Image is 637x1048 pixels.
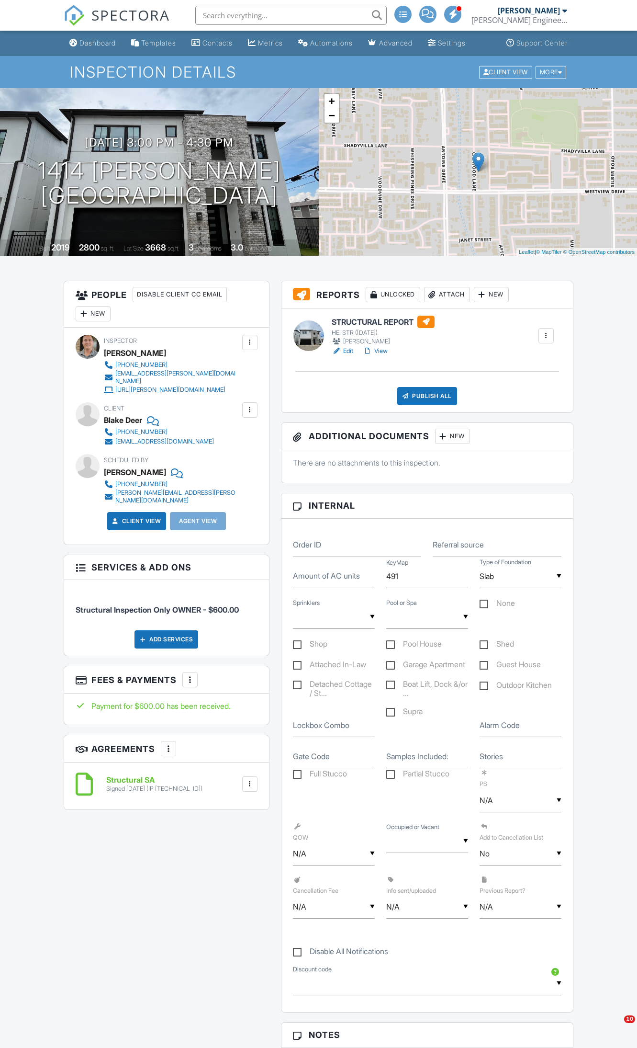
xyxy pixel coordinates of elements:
div: Disable Client CC Email [133,287,227,302]
label: KeyMap [386,558,408,567]
div: Dashboard [79,39,116,47]
span: Structural Inspection Only OWNER - $600.00 [76,605,239,615]
a: [PHONE_NUMBER] [104,360,240,370]
span: Scheduled By [104,456,148,464]
label: Order ID [293,539,321,550]
div: 3 [189,242,194,252]
label: Partial Stucco [386,769,449,781]
div: Support Center [516,39,568,47]
h3: Additional Documents [281,423,573,450]
input: Samples Included: [386,745,468,768]
a: Contacts [188,34,236,52]
label: Add to Cancellation List [480,822,561,841]
a: © MapTiler [536,249,562,255]
h3: Notes [281,1023,573,1048]
a: Edit [332,346,353,356]
a: [PHONE_NUMBER] [104,427,214,437]
h3: Agreements [64,735,269,763]
a: [PHONE_NUMBER] [104,479,240,489]
label: Shed [480,639,514,651]
a: [PERSON_NAME][EMAIL_ADDRESS][PERSON_NAME][DOMAIN_NAME] [104,489,240,504]
a: Client View [111,516,161,526]
label: Type of Foundation [480,558,531,567]
label: Previous Report? [480,875,561,894]
a: [EMAIL_ADDRESS][DOMAIN_NAME] [104,437,214,446]
div: [URL][PERSON_NAME][DOMAIN_NAME] [115,386,225,394]
div: Templates [141,39,176,47]
div: [PERSON_NAME][EMAIL_ADDRESS][PERSON_NAME][DOMAIN_NAME] [115,489,240,504]
div: New [474,287,509,302]
label: Samples Included: [386,751,448,762]
label: Alarm Code [480,720,520,730]
a: SPECTORA [64,13,170,33]
span: sq.ft. [168,245,179,252]
input: Lockbox Combo [293,714,375,737]
label: Info sent/uploaded [386,875,468,894]
label: Boat Lift, Dock &/or Bulkhead [386,680,468,692]
div: New [435,429,470,444]
h3: Reports [281,281,573,308]
a: Zoom out [324,108,339,123]
label: Shop [293,639,327,651]
div: More [536,66,567,79]
div: HEI STR ([DATE]) [332,329,435,337]
a: Leaflet [519,249,535,255]
a: Support Center [503,34,571,52]
a: Structural SA Signed [DATE] (IP [TECHNICAL_ID]) [106,776,202,793]
div: [EMAIL_ADDRESS][DOMAIN_NAME] [115,438,214,445]
span: Lot Size [123,245,144,252]
a: Automations (Advanced) [294,34,357,52]
div: Signed [DATE] (IP [TECHNICAL_ID]) [106,785,202,793]
div: Contacts [202,39,233,47]
img: The Best Home Inspection Software - Spectora [64,5,85,26]
div: [PERSON_NAME] [104,465,166,479]
span: Built [39,245,50,252]
div: 2800 [79,242,100,252]
a: [EMAIL_ADDRESS][PERSON_NAME][DOMAIN_NAME] [104,370,240,385]
a: Templates [127,34,180,52]
input: Alarm Code [480,714,561,737]
h3: Fees & Payments [64,666,269,694]
div: Hedderman Engineering. INC. [471,15,567,25]
a: Zoom in [324,94,339,108]
label: Garage Apartment [386,660,465,672]
div: New [76,306,111,321]
a: Settings [424,34,469,52]
a: © OpenStreetMap contributors [563,249,635,255]
span: SPECTORA [91,5,170,25]
label: Full Stucco [293,769,347,781]
span: Inspector [104,337,137,344]
div: 2019 [51,242,70,252]
div: 3.0 [231,242,243,252]
input: Gate Code [293,745,375,768]
h1: 1414 [PERSON_NAME] [GEOGRAPHIC_DATA] [38,158,281,209]
label: Sprinklers [293,599,320,607]
span: sq. ft. [101,245,114,252]
div: Payment for $600.00 has been received. [76,701,257,711]
input: Search everything... [195,6,387,25]
a: [URL][PERSON_NAME][DOMAIN_NAME] [104,385,240,395]
h6: STRUCTURAL REPORT [332,316,435,328]
label: Lockbox Combo [293,720,349,730]
h1: Inspection Details [70,64,567,80]
label: Occupied or Vacant [386,823,439,832]
label: Gate Code [293,751,330,762]
div: | [516,248,637,256]
div: [PERSON_NAME] [104,346,166,360]
input: Stories [480,745,561,768]
span: bathrooms [245,245,272,252]
a: Dashboard [66,34,120,52]
h3: [DATE] 3:00 pm - 4:30 pm [85,136,234,149]
input: Amount of AC units [293,565,375,588]
label: None [480,599,515,611]
p: There are no attachments to this inspection. [293,457,561,468]
label: Attached In-Law [293,660,366,672]
div: Add Services [134,630,198,649]
label: Amount of AC units [293,570,360,581]
a: View [363,346,388,356]
input: KeyMap [386,565,468,588]
a: Metrics [244,34,287,52]
div: 3668 [145,242,166,252]
div: [PERSON_NAME] [498,6,560,15]
div: Blake Deer [104,413,142,427]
